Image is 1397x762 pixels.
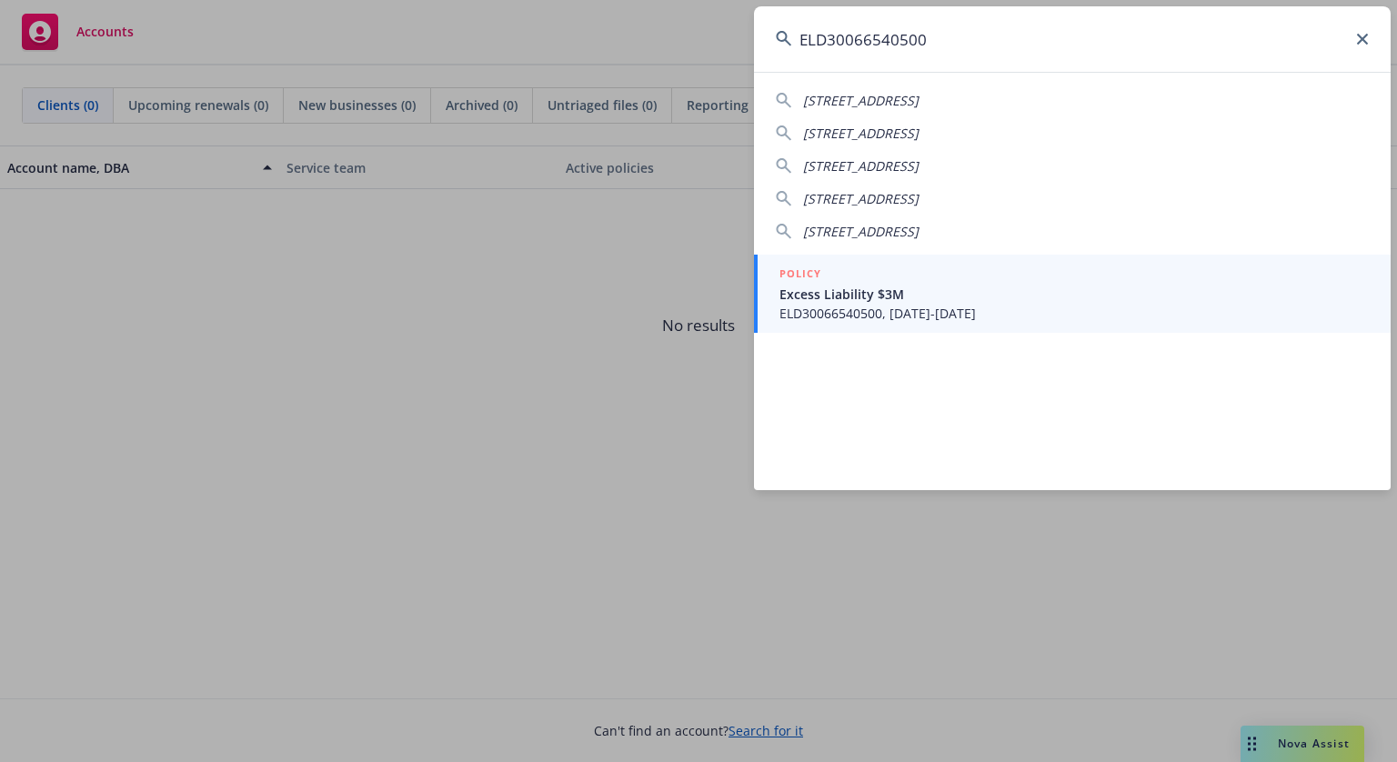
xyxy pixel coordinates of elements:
[754,6,1391,72] input: Search...
[803,92,919,109] span: [STREET_ADDRESS]
[803,157,919,175] span: [STREET_ADDRESS]
[803,223,919,240] span: [STREET_ADDRESS]
[779,265,821,283] h5: POLICY
[754,255,1391,333] a: POLICYExcess Liability $3MELD30066540500, [DATE]-[DATE]
[803,190,919,207] span: [STREET_ADDRESS]
[803,125,919,142] span: [STREET_ADDRESS]
[779,304,1369,323] span: ELD30066540500, [DATE]-[DATE]
[779,285,1369,304] span: Excess Liability $3M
